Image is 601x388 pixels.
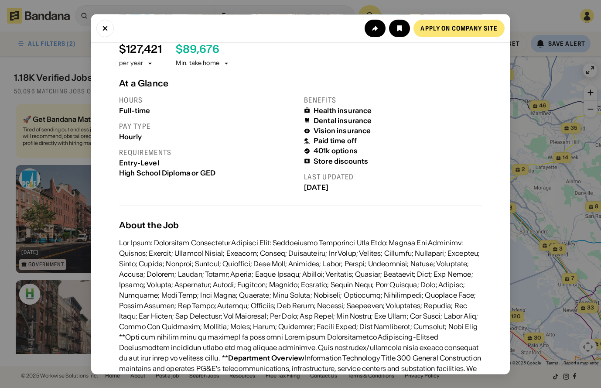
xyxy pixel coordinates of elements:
div: Benefits [304,96,482,105]
div: Last updated [304,172,482,182]
div: per year [119,59,143,68]
div: Entry-Level [119,159,297,167]
div: Department Overview [228,354,304,362]
div: Paid time off [314,137,357,145]
div: Apply on company site [420,25,498,31]
div: Requirements [119,148,297,157]
div: Hourly [119,133,297,141]
div: Pay type [119,122,297,131]
div: Hours [119,96,297,105]
div: Min. take home [176,59,230,68]
div: At a Glance [119,78,482,89]
div: $ 89,676 [176,43,220,56]
div: 401k options [314,147,358,155]
div: $ 127,421 [119,43,162,56]
button: Close [96,19,114,37]
div: Health insurance [314,106,372,115]
div: [DATE] [304,183,482,192]
div: Vision insurance [314,127,371,135]
div: Store discounts [314,157,368,165]
div: About the Job [119,220,482,230]
div: Dental insurance [314,117,372,125]
div: Full-time [119,106,297,115]
div: High School Diploma or GED [119,169,297,177]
